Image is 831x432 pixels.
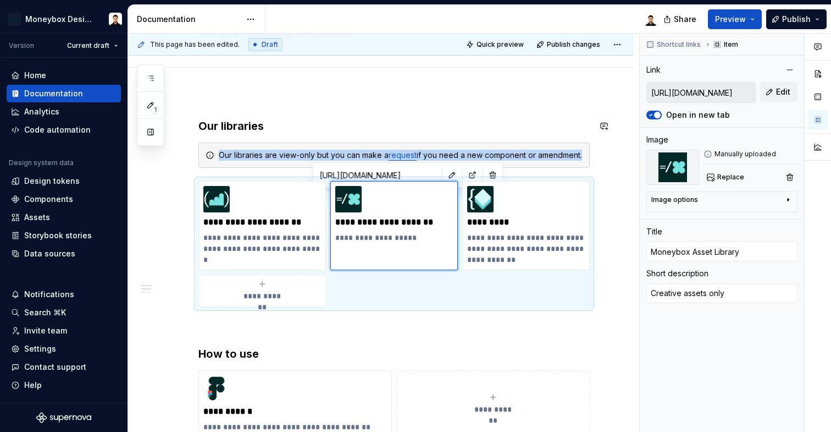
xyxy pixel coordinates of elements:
[651,195,793,209] button: Image options
[67,41,109,50] span: Current draft
[7,304,121,321] button: Search ⌘K
[7,172,121,190] a: Design tokens
[657,40,701,49] span: Shortcut links
[7,227,121,244] a: Storybook stories
[766,9,827,29] button: Publish
[36,412,91,423] svg: Supernova Logo
[782,14,811,25] span: Publish
[467,186,494,212] img: 866d9e8c-f2cb-4f57-93fd-a34cbf5b6348.png
[24,362,86,373] div: Contact support
[666,110,730,121] label: Open in new tab
[203,186,230,212] img: e2362bb4-0c0e-4e98-9852-ef6ac3b5b084.png
[24,325,67,336] div: Invite team
[646,64,661,75] div: Link
[62,38,123,53] button: Current draft
[646,283,797,303] textarea: Creative assets only
[533,37,605,52] button: Publish changes
[24,380,42,391] div: Help
[24,307,66,318] div: Search ⌘K
[703,150,797,158] div: Manually uploaded
[646,150,699,185] img: e0a0ec0a-a59d-4a83-8744-ff6ba139ed76.png
[463,37,529,52] button: Quick preview
[715,14,746,25] span: Preview
[644,13,657,26] img: Derek
[150,40,240,49] span: This page has been edited.
[24,194,73,205] div: Components
[703,169,749,185] button: Replace
[7,67,121,84] a: Home
[7,103,121,121] a: Analytics
[646,134,668,145] div: Image
[137,14,241,25] div: Documentation
[7,190,121,208] a: Components
[2,7,125,31] button: Moneybox Design SystemDerek
[477,40,524,49] span: Quick preview
[24,176,80,187] div: Design tokens
[7,85,121,102] a: Documentation
[219,150,583,161] div: Our libraries are view-only but you can make a if you need a new component or amendment.
[9,158,74,167] div: Design system data
[24,343,56,354] div: Settings
[24,212,50,223] div: Assets
[674,14,696,25] span: Share
[24,70,46,81] div: Home
[7,121,121,139] a: Code automation
[198,346,590,362] h3: How to use
[7,209,121,226] a: Assets
[203,375,230,402] img: 008278e6-4162-4980-a95e-f43bca76a4eb.png
[7,322,121,340] a: Invite team
[658,9,703,29] button: Share
[262,40,278,49] span: Draft
[24,124,91,135] div: Code automation
[7,358,121,376] button: Contact support
[651,195,698,204] div: Image options
[24,106,59,117] div: Analytics
[646,268,708,279] div: Short description
[8,13,21,26] img: c17557e8-ebdc-49e2-ab9e-7487adcf6d53.png
[24,248,75,259] div: Data sources
[646,242,797,261] input: Add title
[708,9,762,29] button: Preview
[198,118,590,134] h3: Our libraries
[776,86,790,97] span: Edit
[7,376,121,394] button: Help
[24,230,92,241] div: Storybook stories
[7,340,121,358] a: Settings
[646,226,662,237] div: Title
[389,150,417,160] a: request
[643,37,706,52] button: Shortcut links
[109,13,122,26] img: Derek
[7,245,121,263] a: Data sources
[760,82,797,102] button: Edit
[335,186,362,212] img: e0a0ec0a-a59d-4a83-8744-ff6ba139ed76.png
[717,173,744,182] span: Replace
[7,286,121,303] button: Notifications
[547,40,600,49] span: Publish changes
[25,14,96,25] div: Moneybox Design System
[9,41,34,50] div: Version
[151,105,159,114] span: 1
[24,289,74,300] div: Notifications
[24,88,83,99] div: Documentation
